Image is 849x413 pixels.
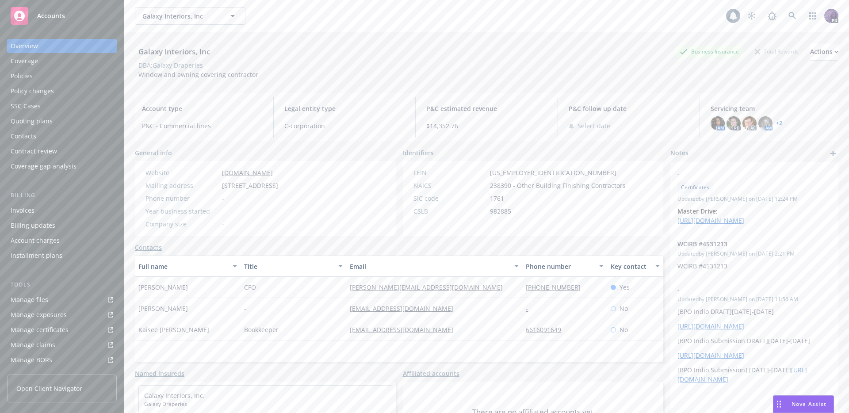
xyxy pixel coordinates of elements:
[490,194,504,203] span: 1761
[11,249,62,263] div: Installment plans
[350,304,460,313] a: [EMAIL_ADDRESS][DOMAIN_NAME]
[7,218,117,233] a: Billing updates
[413,181,486,190] div: NAICS
[670,162,838,232] div: -CertificatesUpdatedby [PERSON_NAME] on [DATE] 12:24 PMMaster Drive: [URL][DOMAIN_NAME]
[7,203,117,218] a: Invoices
[810,43,838,60] div: Actions
[810,43,838,61] button: Actions
[675,46,743,57] div: Business Insurance
[244,262,333,271] div: Title
[426,104,547,113] span: P&C estimated revenue
[144,400,386,408] span: Galaxy Draperies
[569,104,689,113] span: P&C follow up date
[284,121,405,130] span: C-corporation
[522,256,607,277] button: Phone number
[727,116,741,130] img: photo
[792,400,826,408] span: Nova Assist
[526,325,568,334] a: 6616091649
[142,104,263,113] span: Account type
[403,369,459,378] a: Affiliated accounts
[11,54,38,68] div: Coverage
[145,194,218,203] div: Phone number
[11,323,69,337] div: Manage certificates
[677,216,744,225] a: [URL][DOMAIN_NAME]
[413,194,486,203] div: SIC code
[346,256,522,277] button: Email
[222,181,278,190] span: [STREET_ADDRESS]
[222,168,273,177] a: [DOMAIN_NAME]
[677,295,831,303] span: Updated by [PERSON_NAME] on [DATE] 11:56 AM
[138,283,188,292] span: [PERSON_NAME]
[7,159,117,173] a: Coverage gap analysis
[11,39,38,53] div: Overview
[135,46,214,57] div: Galaxy Interiors, Inc
[426,121,547,130] span: $14,352.76
[138,304,188,313] span: [PERSON_NAME]
[620,304,628,313] span: No
[611,262,650,271] div: Key contact
[677,365,831,384] p: [BPO Indio Submission] [DATE]-[DATE]
[7,280,117,289] div: Tools
[144,391,205,400] a: Galaxy Interiors, Inc.
[138,262,227,271] div: Full name
[11,144,57,158] div: Contract review
[11,159,76,173] div: Coverage gap analysis
[773,395,834,413] button: Nova Assist
[7,129,117,143] a: Contacts
[750,46,803,57] div: Total Rewards
[11,293,48,307] div: Manage files
[11,338,55,352] div: Manage claims
[11,99,41,113] div: SSC Cases
[677,250,831,258] span: Updated by [PERSON_NAME] on [DATE] 2:21 PM
[742,116,757,130] img: photo
[7,233,117,248] a: Account charges
[804,7,822,25] a: Switch app
[824,9,838,23] img: photo
[7,191,117,200] div: Billing
[677,351,744,359] a: [URL][DOMAIN_NAME]
[7,84,117,98] a: Policy changes
[135,148,172,157] span: General info
[413,168,486,177] div: FEIN
[142,11,219,21] span: Galaxy Interiors, Inc
[784,7,801,25] a: Search
[145,219,218,229] div: Company size
[607,256,663,277] button: Key contact
[677,169,808,179] span: -
[677,207,718,215] strong: Master Drive:
[7,4,117,28] a: Accounts
[284,104,405,113] span: Legal entity type
[7,338,117,352] a: Manage claims
[763,7,781,25] a: Report a Bug
[145,206,218,216] div: Year business started
[490,206,511,216] span: 982885
[350,262,509,271] div: Email
[677,336,831,345] p: [BPO Indio Submission DRAFT][DATE]-[DATE]
[16,384,82,393] span: Open Client Navigator
[577,121,610,130] span: Select date
[7,99,117,113] a: SSC Cases
[670,232,838,278] div: WCIRB #4531213Updatedby [PERSON_NAME] on [DATE] 2:21 PMWCIRB #4531213
[138,70,258,79] span: Window and awning covering contractor
[828,148,838,159] a: add
[142,121,263,130] span: P&C - Commercial lines
[526,304,535,313] a: -
[711,116,725,130] img: photo
[222,194,224,203] span: -
[413,206,486,216] div: CSLB
[244,325,279,334] span: Bookkeeper
[11,233,60,248] div: Account charges
[11,218,55,233] div: Billing updates
[670,278,838,391] div: -Updatedby [PERSON_NAME] on [DATE] 11:56 AM[BPO Indio DRAFT][DATE]-[DATE][URL][DOMAIN_NAME][BPO I...
[222,206,224,216] span: -
[7,308,117,322] a: Manage exposures
[681,184,709,191] span: Certificates
[773,396,784,413] div: Drag to move
[758,116,773,130] img: photo
[11,308,67,322] div: Manage exposures
[677,285,808,294] span: -
[37,12,65,19] span: Accounts
[7,54,117,68] a: Coverage
[222,219,224,229] span: -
